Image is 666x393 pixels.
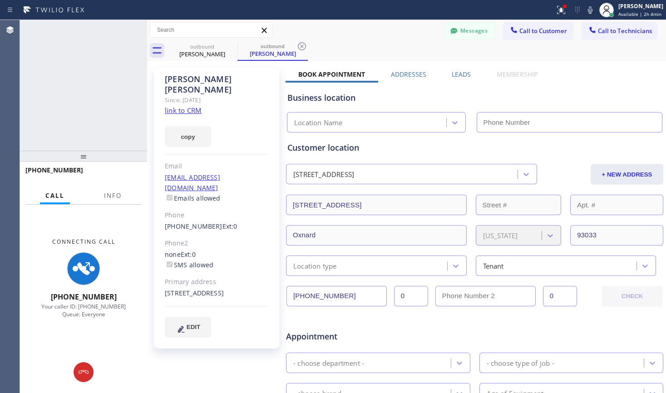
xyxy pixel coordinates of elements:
[165,194,221,202] label: Emails allowed
[165,317,211,338] button: EDIT
[51,292,117,302] span: [PHONE_NUMBER]
[394,286,428,306] input: Ext.
[286,330,410,343] span: Appointment
[238,49,307,58] div: [PERSON_NAME]
[25,166,83,174] span: [PHONE_NUMBER]
[167,261,173,267] input: SMS allowed
[238,43,307,49] div: outbound
[165,74,269,95] div: [PERSON_NAME] [PERSON_NAME]
[598,27,652,35] span: Call to Technicians
[165,173,220,192] a: [EMAIL_ADDRESS][DOMAIN_NAME]
[165,106,202,115] a: link to CRM
[570,225,663,246] input: ZIP
[165,222,222,231] a: [PHONE_NUMBER]
[503,22,573,39] button: Call to Customer
[602,286,663,307] button: CHECK
[104,192,122,200] span: Info
[168,50,237,58] div: [PERSON_NAME]
[497,70,538,79] label: Membership
[40,187,70,205] button: Call
[298,70,365,79] label: Book Appointment
[222,222,237,231] span: Ext: 0
[74,362,94,382] button: Hang up
[293,358,364,368] div: - choose department -
[165,260,213,269] label: SMS allowed
[591,164,663,185] button: + NEW ADDRESS
[570,195,663,215] input: Apt. #
[238,40,307,60] div: Samantha Roldan
[52,238,115,246] span: Connecting Call
[286,286,387,306] input: Phone Number
[477,112,663,133] input: Phone Number
[99,187,127,205] button: Info
[165,277,269,287] div: Primary address
[165,126,211,147] button: copy
[150,23,272,37] input: Search
[45,192,64,200] span: Call
[168,40,237,61] div: Samantha Roldan
[519,27,567,35] span: Call to Customer
[168,43,237,50] div: outbound
[543,286,577,306] input: Ext. 2
[391,70,426,79] label: Addresses
[618,2,663,10] div: [PERSON_NAME]
[165,95,269,105] div: Since: [DATE]
[294,118,343,128] div: Location Name
[41,303,126,318] span: Your caller ID: [PHONE_NUMBER] Queue: Everyone
[165,210,269,221] div: Phone
[293,260,337,271] div: Location type
[286,225,467,246] input: City
[167,195,173,201] input: Emails allowed
[582,22,657,39] button: Call to Technicians
[287,92,662,104] div: Business location
[483,260,504,271] div: Tenant
[187,324,200,330] span: EDIT
[286,195,467,215] input: Address
[476,195,562,215] input: Street #
[165,250,269,270] div: none
[618,11,661,17] span: Available | 2h 4min
[452,70,471,79] label: Leads
[181,250,196,259] span: Ext: 0
[487,358,554,368] div: - choose type of job -
[584,4,597,16] button: Mute
[165,238,269,249] div: Phone2
[287,142,662,154] div: Customer location
[293,169,354,180] div: [STREET_ADDRESS]
[444,22,494,39] button: Messages
[435,286,536,306] input: Phone Number 2
[165,288,269,299] div: [STREET_ADDRESS]
[165,161,269,172] div: Email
